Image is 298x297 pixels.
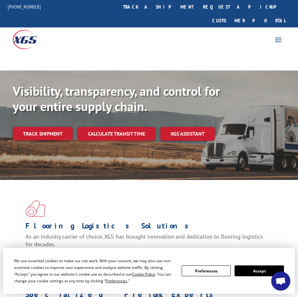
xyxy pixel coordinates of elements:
[25,233,263,248] span: As an industry carrier of choice, XGS has brought innovation and dedication to flooring logistics...
[25,200,45,217] img: xgs-icon-total-supply-chain-intelligence-red
[14,257,174,284] div: We use essential cookies to make our site work. With your consent, we may also use non-essential ...
[105,278,127,284] span: Preferences
[13,127,73,140] a: Track shipment
[25,222,268,233] h1: Flooring Logistics Solutions
[271,271,290,291] div: Open chat
[8,4,41,10] a: [PHONE_NUMBER]
[160,127,215,141] a: XGS ASSISTANT
[207,14,290,27] a: Customer Portal
[132,271,155,277] span: Cookie Policy
[235,265,284,276] button: Accept
[13,83,220,115] b: Visibility, transparency, and control for your entire supply chain.
[78,127,155,141] a: Calculate transit time
[3,248,295,294] div: Cookie Consent Prompt
[182,265,231,276] button: Preferences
